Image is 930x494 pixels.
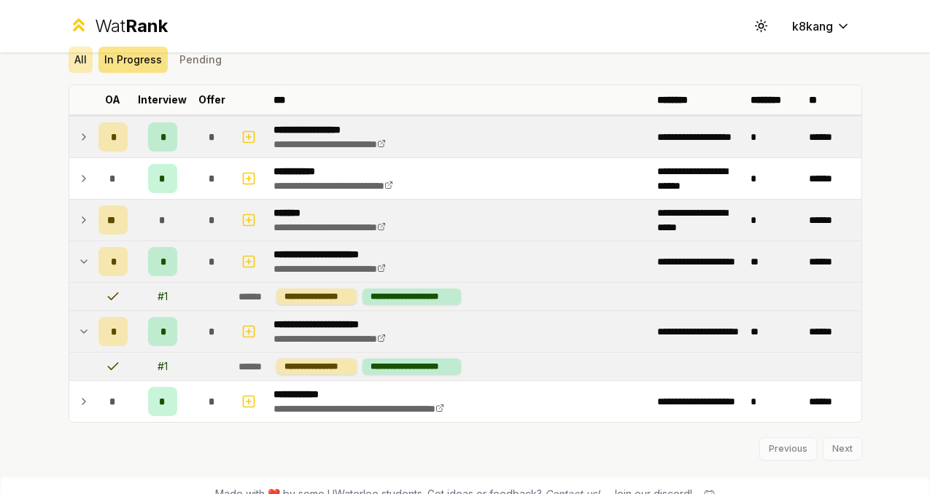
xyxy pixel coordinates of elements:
[158,289,168,304] div: # 1
[780,13,862,39] button: k8kang
[158,359,168,374] div: # 1
[69,15,168,38] a: WatRank
[69,47,93,73] button: All
[792,17,833,35] span: k8kang
[95,15,168,38] div: Wat
[174,47,228,73] button: Pending
[125,15,168,36] span: Rank
[138,93,187,107] p: Interview
[198,93,225,107] p: Offer
[98,47,168,73] button: In Progress
[105,93,120,107] p: OA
